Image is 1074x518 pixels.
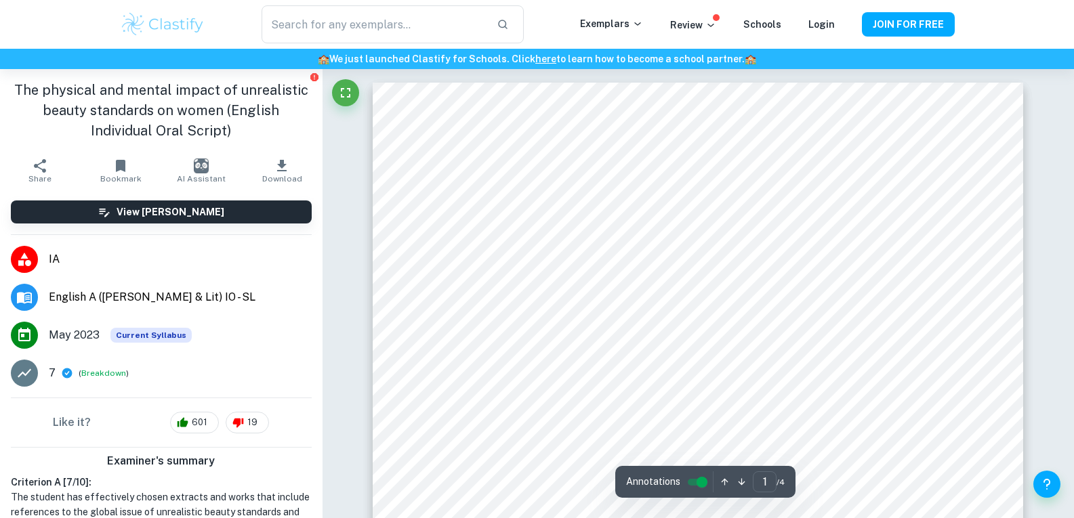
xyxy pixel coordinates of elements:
input: Search for any exemplars... [262,5,485,43]
span: Annotations [626,475,680,489]
span: Current Syllabus [110,328,192,343]
button: Download [242,152,323,190]
button: AI Assistant [161,152,242,190]
a: Schools [743,19,781,30]
button: Help and Feedback [1033,471,1060,498]
button: Bookmark [81,152,161,190]
span: English A ([PERSON_NAME] & Lit) IO - SL [49,289,312,305]
p: 7 [49,365,56,381]
h6: We just launched Clastify for Schools. Click to learn how to become a school partner. [3,51,1071,66]
span: 🏫 [745,53,756,64]
button: Breakdown [81,367,126,379]
button: JOIN FOR FREE [862,12,955,37]
span: ( ) [79,367,129,380]
h1: The physical and mental impact of unrealistic beauty standards on women (English Individual Oral ... [11,80,312,141]
span: Share [28,174,51,184]
div: 601 [170,412,219,433]
h6: Criterion A [ 7 / 10 ]: [11,475,312,490]
span: Download [262,174,302,184]
p: Exemplars [580,16,643,31]
h6: Like it? [53,414,91,431]
span: 19 [240,416,265,429]
button: Report issue [310,72,320,82]
span: 🏫 [318,53,329,64]
span: IA [49,251,312,267]
span: / 4 [777,476,785,488]
span: AI Assistant [177,174,226,184]
span: Bookmark [100,174,142,184]
h6: View [PERSON_NAME] [117,204,224,219]
a: Login [808,19,835,30]
span: May 2023 [49,327,100,343]
button: View [PERSON_NAME] [11,200,312,223]
div: 19 [226,412,269,433]
a: here [535,53,556,64]
img: Clastify logo [120,11,206,38]
div: This exemplar is based on the current syllabus. Feel free to refer to it for inspiration/ideas wh... [110,328,192,343]
img: AI Assistant [194,158,209,173]
h6: Examiner's summary [5,453,317,469]
span: 601 [184,416,215,429]
p: Review [670,18,716,33]
button: Fullscreen [332,79,359,106]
